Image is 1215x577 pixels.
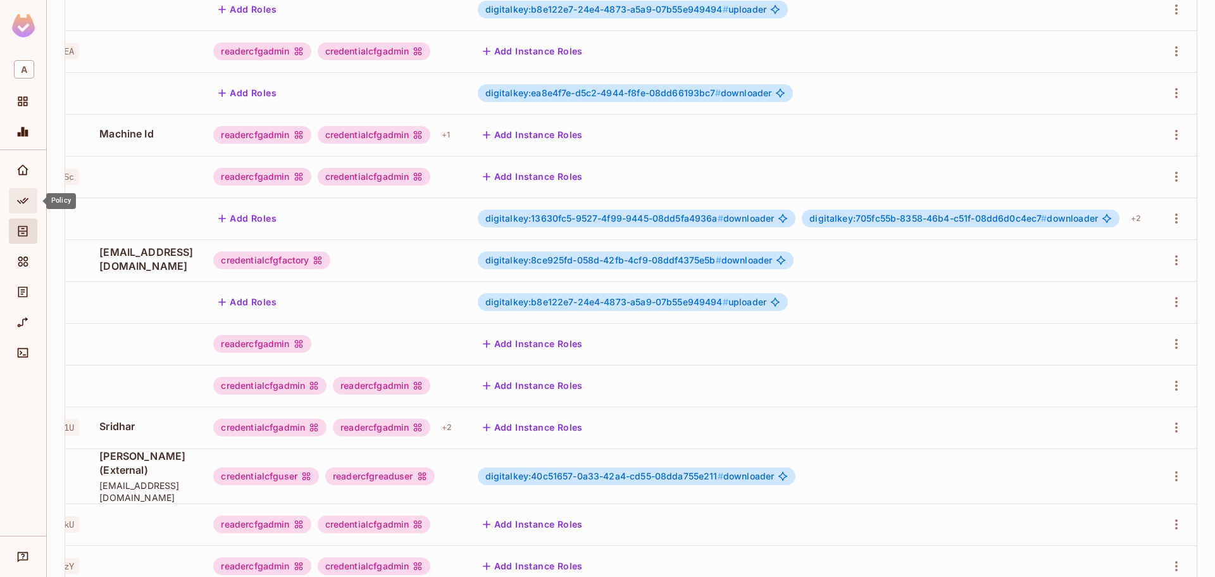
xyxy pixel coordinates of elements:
[325,467,435,485] div: readercfgreaduser
[213,467,319,485] div: credentialcfguser
[1041,213,1047,224] span: #
[485,88,772,98] span: downloader
[99,419,193,433] span: Sridhar
[333,377,430,395] div: readercfgadmin
[1126,208,1146,229] div: + 2
[14,60,34,79] span: A
[9,310,37,335] div: URL Mapping
[485,471,723,481] span: digitalkey:40c51657-0a33-42a4-cd55-08dda755e211
[478,167,588,187] button: Add Instance Roles
[213,83,282,103] button: Add Roles
[485,213,775,224] span: downloader
[715,87,721,98] span: #
[485,4,728,15] span: digitalkey:b8e122e7-24e4-4873-a5a9-07b55e949494
[485,213,723,224] span: digitalkey:13630fc5-9527-4f99-9445-08dd5fa4936a
[9,188,37,213] div: Policy
[9,340,37,365] div: Connect
[213,516,311,533] div: readercfgadmin
[213,208,282,229] button: Add Roles
[478,334,588,354] button: Add Instance Roles
[485,255,721,265] span: digitalkey:8ce925fd-058d-42fb-4cf9-08ddf4375e5b
[213,251,330,269] div: credentialcfgfactory
[9,279,37,305] div: Audit Log
[213,377,327,395] div: credentialcfgadmin
[478,556,588,576] button: Add Instance Roles
[478,125,588,145] button: Add Instance Roles
[485,4,766,15] span: uploader
[478,514,588,535] button: Add Instance Roles
[9,158,37,183] div: Home
[213,126,311,144] div: readercfgadmin
[213,419,327,436] div: credentialcfgadmin
[723,4,728,15] span: #
[478,417,588,438] button: Add Instance Roles
[437,125,455,145] div: + 1
[99,479,193,504] span: [EMAIL_ADDRESS][DOMAIN_NAME]
[718,213,723,224] span: #
[478,41,588,61] button: Add Instance Roles
[46,193,76,209] div: Policy
[213,168,311,186] div: readercfgadmin
[213,42,311,60] div: readercfgadmin
[318,42,431,60] div: credentialcfgadmin
[9,119,37,144] div: Monitoring
[9,219,37,244] div: Directory
[478,376,588,396] button: Add Instance Roles
[809,213,1098,224] span: downloader
[213,557,311,575] div: readercfgadmin
[485,87,721,98] span: digitalkey:ea8e4f7e-d5c2-4944-f8fe-08dd66193bc7
[318,516,431,533] div: credentialcfgadmin
[99,127,193,141] span: Machine Id
[9,55,37,84] div: Workspace: Allegion
[213,335,311,353] div: readercfgadmin
[716,255,721,265] span: #
[9,544,37,569] div: Help & Updates
[213,292,282,312] button: Add Roles
[99,245,193,273] span: [EMAIL_ADDRESS][DOMAIN_NAME]
[718,471,723,481] span: #
[485,255,773,265] span: downloader
[318,126,431,144] div: credentialcfgadmin
[318,168,431,186] div: credentialcfgadmin
[809,213,1047,224] span: digitalkey:705fc55b-8358-46b4-c51f-08dd6d0c4ec7
[723,296,728,307] span: #
[485,297,766,307] span: uploader
[9,89,37,114] div: Projects
[333,419,430,436] div: readercfgadmin
[12,14,35,37] img: SReyMgAAAABJRU5ErkJggg==
[318,557,431,575] div: credentialcfgadmin
[9,249,37,274] div: Elements
[485,471,775,481] span: downloader
[437,417,457,438] div: + 2
[485,296,728,307] span: digitalkey:b8e122e7-24e4-4873-a5a9-07b55e949494
[99,449,193,477] span: [PERSON_NAME] (External)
